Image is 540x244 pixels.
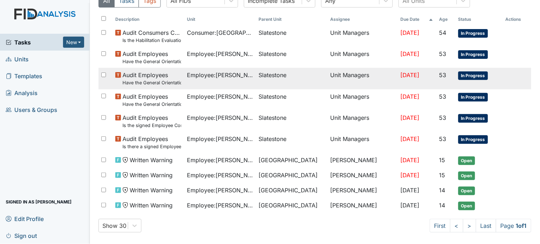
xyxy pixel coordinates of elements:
[400,135,419,142] span: [DATE]
[455,13,503,25] th: Toggle SortBy
[327,89,397,111] td: Unit Managers
[430,219,450,233] a: First
[259,156,318,164] span: [GEOGRAPHIC_DATA]
[439,156,445,164] span: 15
[187,50,253,58] span: Employee : [PERSON_NAME]
[259,201,318,210] span: [GEOGRAPHIC_DATA]
[439,187,445,194] span: 14
[436,13,455,25] th: Toggle SortBy
[187,156,253,164] span: Employee : [PERSON_NAME]
[122,71,181,86] span: Audit Employees Have the General Orientation and ICF Orientation forms been completed?
[400,202,419,209] span: [DATE]
[6,53,29,65] span: Units
[122,113,181,129] span: Audit Employees Is the signed Employee Confidentiality Agreement in the file (HIPPA)?
[327,111,397,132] td: Unit Managers
[400,50,419,57] span: [DATE]
[130,156,173,164] span: Written Warning
[430,219,531,233] nav: task-pagination
[327,68,397,89] td: Unit Managers
[400,29,419,36] span: [DATE]
[327,183,397,198] td: [PERSON_NAME]
[122,101,181,108] small: Have the General Orientation and ICF Orientation forms been completed?
[400,71,419,79] span: [DATE]
[458,93,488,102] span: In Progress
[476,219,496,233] a: Last
[439,172,445,179] span: 15
[130,201,173,210] span: Written Warning
[63,37,85,48] button: New
[259,92,286,101] span: Slatestone
[259,28,286,37] span: Slatestone
[112,13,184,25] th: Toggle SortBy
[102,221,126,230] div: Show 30
[187,92,253,101] span: Employee : [PERSON_NAME]
[400,187,419,194] span: [DATE]
[327,132,397,153] td: Unit Managers
[400,114,419,121] span: [DATE]
[101,16,106,21] input: Toggle All Rows Selected
[458,172,475,180] span: Open
[516,222,527,229] strong: 1 of 1
[327,13,397,25] th: Assignee
[259,50,286,58] span: Slatestone
[187,201,253,210] span: Employee : [PERSON_NAME][GEOGRAPHIC_DATA]
[122,143,181,150] small: Is there a signed Employee Job Description in the file for the employee's current position?
[458,50,488,59] span: In Progress
[122,58,181,65] small: Have the General Orientation and ICF Orientation forms been completed?
[122,122,181,129] small: Is the signed Employee Confidentiality Agreement in the file (HIPPA)?
[327,153,397,168] td: [PERSON_NAME]
[439,93,446,100] span: 53
[187,113,253,122] span: Employee : [PERSON_NAME]
[439,71,446,79] span: 53
[259,171,318,179] span: [GEOGRAPHIC_DATA]
[256,13,327,25] th: Toggle SortBy
[439,29,446,36] span: 54
[463,219,476,233] a: >
[400,156,419,164] span: [DATE]
[187,28,253,37] span: Consumer : [GEOGRAPHIC_DATA], [GEOGRAPHIC_DATA]
[6,230,37,241] span: Sign out
[259,186,318,194] span: [GEOGRAPHIC_DATA]
[130,186,173,194] span: Written Warning
[6,196,72,207] span: Signed in as [PERSON_NAME]
[327,47,397,68] td: Unit Managers
[122,50,181,65] span: Audit Employees Have the General Orientation and ICF Orientation forms been completed?
[458,202,475,210] span: Open
[122,37,181,44] small: Is the Habilitation Evaluation current (no more than one year old)?
[458,135,488,144] span: In Progress
[187,71,253,79] span: Employee : [PERSON_NAME]
[458,187,475,195] span: Open
[122,92,181,108] span: Audit Employees Have the General Orientation and ICF Orientation forms been completed?
[327,168,397,183] td: [PERSON_NAME]
[458,29,488,38] span: In Progress
[439,50,446,57] span: 53
[184,13,256,25] th: Toggle SortBy
[400,172,419,179] span: [DATE]
[130,171,173,179] span: Written Warning
[259,113,286,122] span: Slatestone
[122,28,181,44] span: Audit Consumers Charts Is the Habilitation Evaluation current (no more than one year old)?
[187,186,253,194] span: Employee : [PERSON_NAME]
[6,38,63,47] a: Tasks
[187,135,253,143] span: Employee : [PERSON_NAME]
[6,87,38,98] span: Analysis
[439,114,446,121] span: 53
[6,104,57,115] span: Users & Groups
[259,71,286,79] span: Slatestone
[458,156,475,165] span: Open
[187,171,253,179] span: Employee : [PERSON_NAME]
[122,79,181,86] small: Have the General Orientation and ICF Orientation forms been completed?
[458,114,488,123] span: In Progress
[6,70,42,81] span: Templates
[458,71,488,80] span: In Progress
[6,213,44,224] span: Edit Profile
[496,219,531,233] span: Page
[327,25,397,47] td: Unit Managers
[439,202,445,209] span: 14
[122,135,181,150] span: Audit Employees Is there a signed Employee Job Description in the file for the employee's current...
[327,198,397,213] td: [PERSON_NAME]
[439,135,446,142] span: 53
[400,93,419,100] span: [DATE]
[259,135,286,143] span: Slatestone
